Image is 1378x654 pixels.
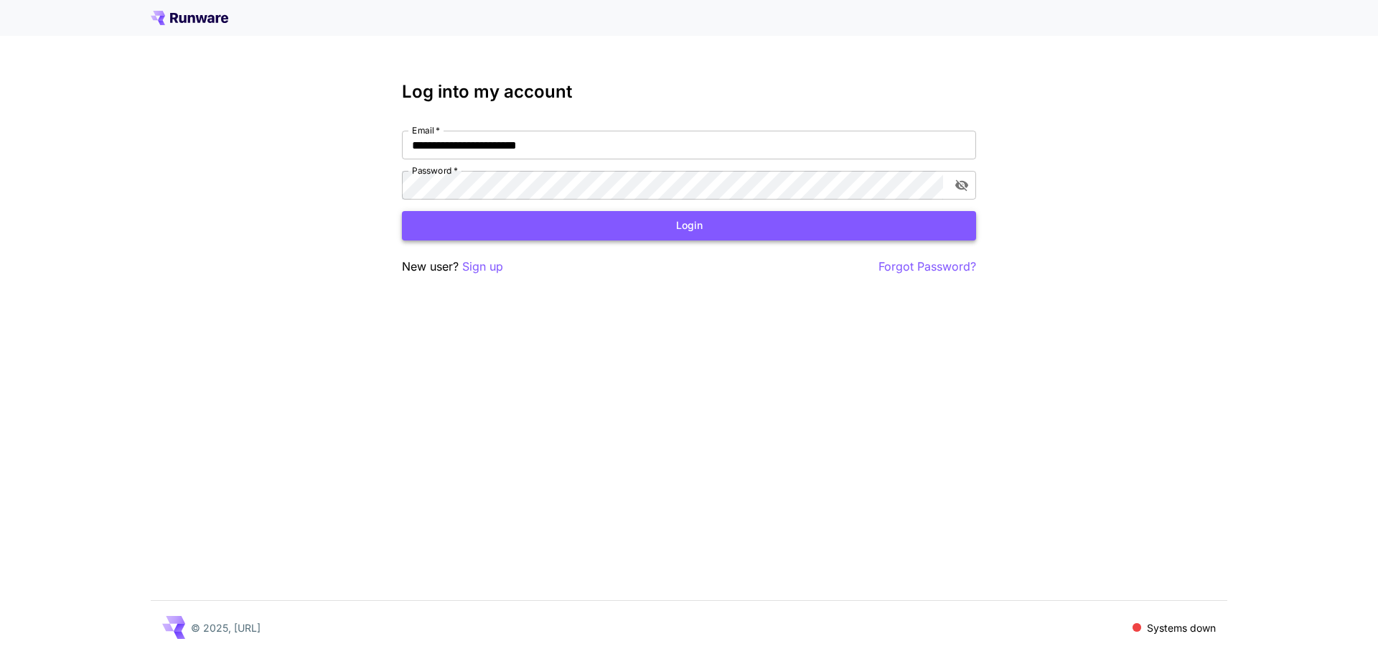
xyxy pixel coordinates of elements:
p: Systems down [1147,620,1216,635]
label: Email [412,124,440,136]
button: Forgot Password? [878,258,976,276]
button: Login [402,211,976,240]
h3: Log into my account [402,82,976,102]
label: Password [412,164,458,177]
p: New user? [402,258,503,276]
button: Sign up [462,258,503,276]
button: toggle password visibility [949,172,975,198]
p: © 2025, [URL] [191,620,261,635]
